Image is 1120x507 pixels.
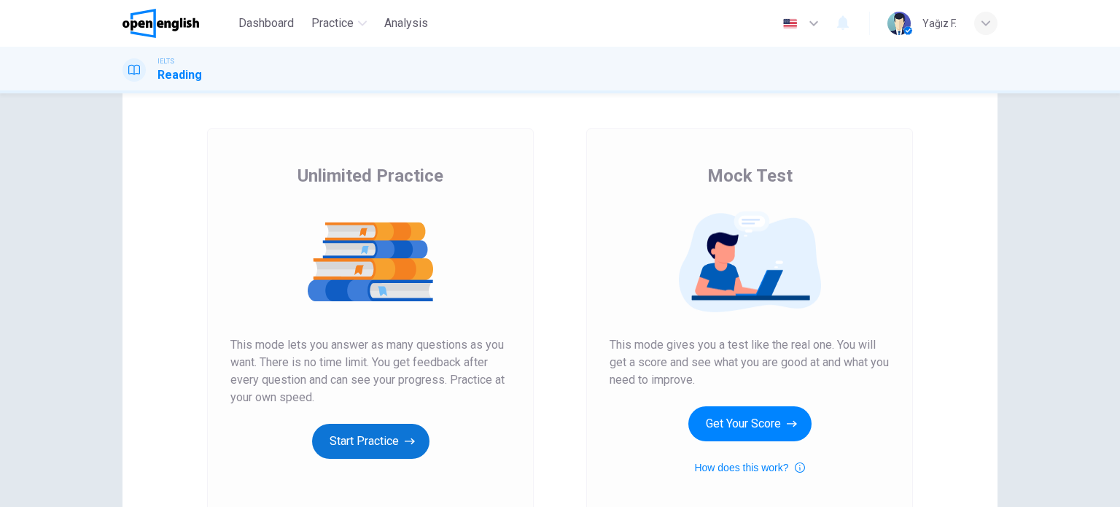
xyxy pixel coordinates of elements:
button: Get Your Score [688,406,812,441]
a: OpenEnglish logo [122,9,233,38]
button: How does this work? [694,459,804,476]
span: Dashboard [238,15,294,32]
span: IELTS [157,56,174,66]
div: Yağız F. [922,15,957,32]
img: OpenEnglish logo [122,9,199,38]
span: This mode lets you answer as many questions as you want. There is no time limit. You get feedback... [230,336,510,406]
span: Mock Test [707,164,793,187]
img: Profile picture [887,12,911,35]
span: Practice [311,15,354,32]
span: Unlimited Practice [297,164,443,187]
img: en [781,18,799,29]
span: This mode gives you a test like the real one. You will get a score and see what you are good at a... [610,336,890,389]
button: Practice [306,10,373,36]
button: Start Practice [312,424,429,459]
button: Dashboard [233,10,300,36]
button: Analysis [378,10,434,36]
span: Analysis [384,15,428,32]
h1: Reading [157,66,202,84]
